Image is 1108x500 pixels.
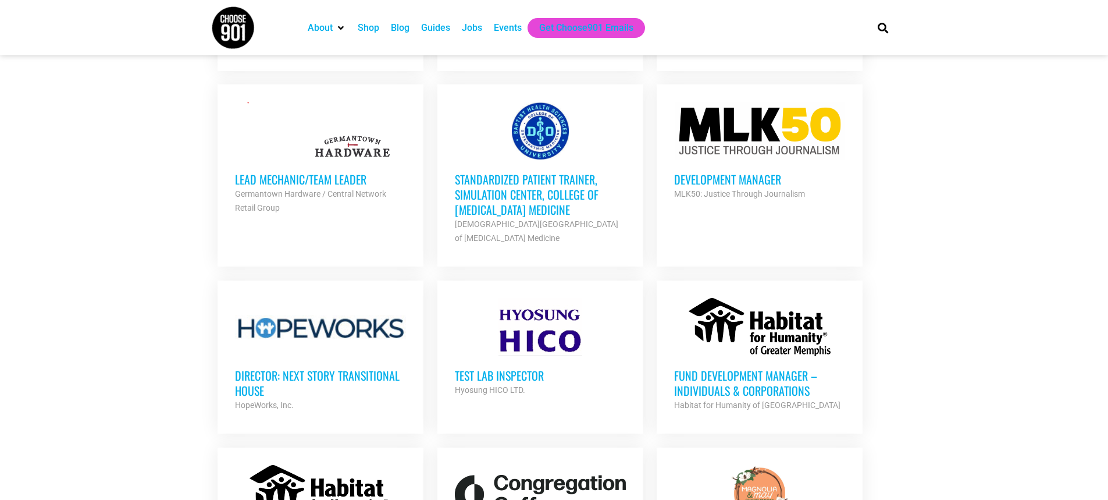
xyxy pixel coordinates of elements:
strong: HopeWorks, Inc. [235,400,294,410]
h3: Fund Development Manager – Individuals & Corporations [674,368,845,398]
a: Development Manager MLK50: Justice Through Journalism [657,84,863,218]
a: Director: Next Story Transitional House HopeWorks, Inc. [218,281,423,430]
div: Search [873,18,892,37]
a: Jobs [462,21,482,35]
a: Fund Development Manager – Individuals & Corporations Habitat for Humanity of [GEOGRAPHIC_DATA] [657,281,863,430]
strong: [DEMOGRAPHIC_DATA][GEOGRAPHIC_DATA] of [MEDICAL_DATA] Medicine [455,219,618,243]
nav: Main nav [302,18,858,38]
div: About [302,18,352,38]
a: Shop [358,21,379,35]
a: About [308,21,333,35]
strong: Habitat for Humanity of [GEOGRAPHIC_DATA] [674,400,840,410]
h3: Test Lab Inspector [455,368,626,383]
h3: Standardized Patient Trainer, Simulation Center, College of [MEDICAL_DATA] Medicine [455,172,626,217]
strong: Hyosung HICO LTD. [455,385,525,395]
a: Events [494,21,522,35]
h3: Lead Mechanic/Team Leader [235,172,406,187]
strong: MLK50: Justice Through Journalism [674,189,805,198]
a: Lead Mechanic/Team Leader Germantown Hardware / Central Network Retail Group [218,84,423,232]
a: Blog [391,21,409,35]
h3: Development Manager [674,172,845,187]
a: Get Choose901 Emails [539,21,633,35]
a: Test Lab Inspector Hyosung HICO LTD. [437,281,643,414]
a: Standardized Patient Trainer, Simulation Center, College of [MEDICAL_DATA] Medicine [DEMOGRAPHIC_... [437,84,643,263]
a: Guides [421,21,450,35]
strong: Germantown Hardware / Central Network Retail Group [235,189,386,212]
h3: Director: Next Story Transitional House [235,368,406,398]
